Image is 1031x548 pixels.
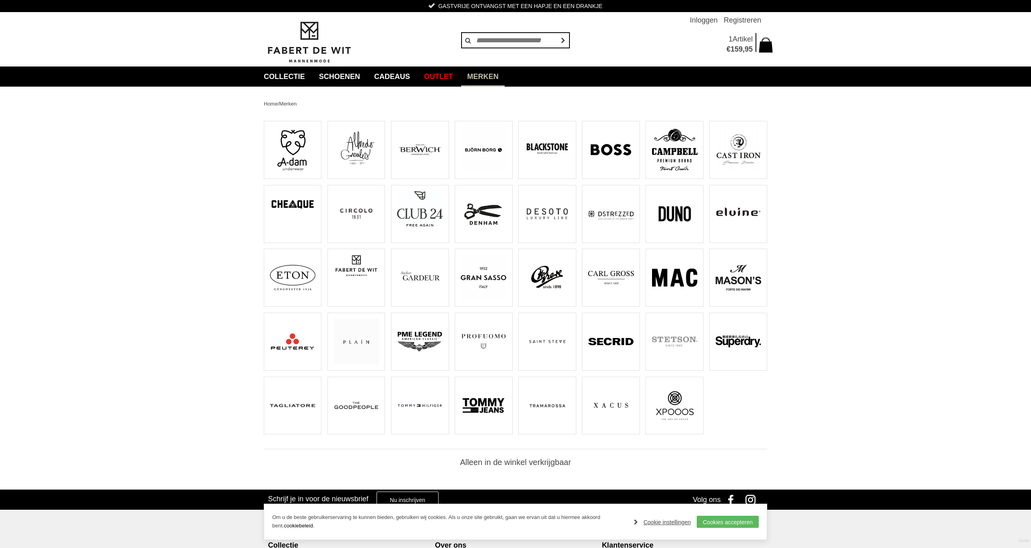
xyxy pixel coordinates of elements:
[646,249,703,307] a: MAC
[418,66,459,87] a: Outlet
[743,45,745,53] span: ,
[646,185,703,243] a: Duno
[716,255,761,300] img: Masons
[652,127,698,172] img: Campbell
[518,185,576,243] a: Desoto
[397,255,443,300] img: GARDEUR
[727,45,731,53] span: €
[461,66,505,87] a: Merken
[278,101,279,107] span: /
[455,377,512,435] a: TOMMY JEANS
[582,313,640,371] a: SECRID
[646,313,703,371] a: STETSON
[391,121,449,179] a: Berwich
[455,185,512,243] a: DENHAM
[397,191,443,226] img: Club 24
[258,66,311,87] a: collectie
[693,490,720,510] div: Volg ons
[313,66,366,87] a: Schoenen
[279,101,296,107] a: Merken
[264,249,321,307] a: ETON
[455,121,512,179] a: BJÖRN BORG
[377,492,439,508] a: Nu inschrijven
[391,313,449,371] a: PME LEGEND
[588,255,634,300] img: GROSS
[327,313,385,371] a: Plain
[634,516,691,528] a: Cookie instellingen
[270,191,315,218] img: Cheaque
[270,319,315,364] img: PEUTEREY
[588,191,634,237] img: Dstrezzed
[709,249,767,307] a: Masons
[518,249,576,307] a: GREVE
[333,255,379,276] img: FABERT DE WIT
[524,191,570,237] img: Desoto
[646,121,703,179] a: Campbell
[709,313,767,371] a: SUPERDRY
[745,45,753,53] span: 95
[524,127,570,172] img: Blackstone
[709,185,767,243] a: ELVINE
[461,319,506,364] img: PROFUOMO
[724,12,761,28] a: Registreren
[582,377,640,435] a: Xacus
[524,319,570,364] img: Saint Steve
[588,319,634,364] img: SECRID
[716,127,761,172] img: CAST IRON
[397,127,443,172] img: Berwich
[518,313,576,371] a: Saint Steve
[264,377,321,435] a: Tagliatore
[327,249,385,307] a: FABERT DE WIT
[264,21,354,64] img: Fabert de Wit
[461,191,506,237] img: DENHAM
[588,383,634,428] img: Xacus
[582,121,640,179] a: BOSS
[652,383,698,428] img: XPOOOS
[264,121,321,179] a: A-DAM
[723,490,743,510] a: Facebook
[733,35,753,43] span: Artikel
[455,313,512,371] a: PROFUOMO
[588,127,634,172] img: BOSS
[333,319,379,364] img: Plain
[264,313,321,371] a: PEUTEREY
[270,127,315,172] img: A-DAM
[524,255,570,300] img: GREVE
[715,34,773,54] a: 1Artikel €159,95
[729,35,733,43] span: 1
[690,12,718,28] a: Inloggen
[327,185,385,243] a: Circolo
[284,523,313,529] a: cookiebeleid
[327,377,385,435] a: The Goodpeople
[1019,536,1029,546] a: Divide
[743,490,763,510] a: Instagram
[391,249,449,307] a: GARDEUR
[461,255,506,300] img: GRAN SASSO
[397,319,443,364] img: PME LEGEND
[397,383,443,428] img: TOMMY HILFIGER
[582,185,640,243] a: Dstrezzed
[652,319,698,364] img: STETSON
[391,377,449,435] a: TOMMY HILFIGER
[461,383,506,428] img: TOMMY JEANS
[391,185,449,243] a: Club 24
[270,383,315,428] img: Tagliatore
[333,127,379,168] img: Alfredo Gonzales
[461,127,506,172] img: BJÖRN BORG
[518,121,576,179] a: Blackstone
[731,45,743,53] span: 159
[333,383,379,428] img: The Goodpeople
[652,191,698,237] img: Duno
[264,101,278,107] a: Home
[368,66,416,87] a: Cadeaus
[272,513,626,530] p: Om u de beste gebruikerservaring te kunnen bieden, gebruiken wij cookies. Als u onze site gebruik...
[455,249,512,307] a: GRAN SASSO
[268,494,369,503] h3: Schrijf je in voor de nieuwsbrief
[582,249,640,307] a: GROSS
[327,121,385,179] a: Alfredo Gonzales
[264,185,321,243] a: Cheaque
[264,457,767,467] h2: Alleen in de winkel verkrijgbaar
[652,255,698,300] img: MAC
